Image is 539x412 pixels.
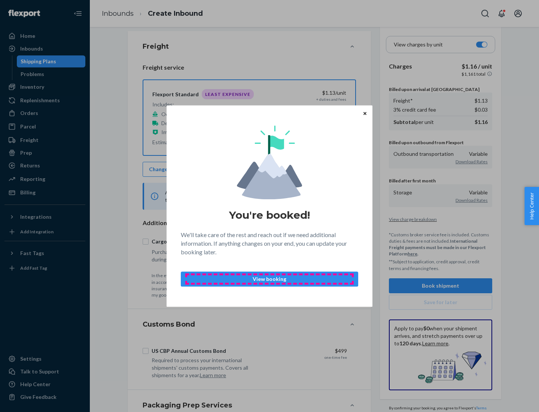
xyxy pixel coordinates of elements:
button: Close [361,109,369,117]
button: View booking [181,272,358,287]
img: svg+xml,%3Csvg%20viewBox%3D%220%200%20174%20197%22%20fill%3D%22none%22%20xmlns%3D%22http%3A%2F%2F... [237,125,302,199]
p: We'll take care of the rest and reach out if we need additional information. If anything changes ... [181,231,358,257]
p: View booking [187,275,352,283]
h1: You're booked! [229,208,310,222]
